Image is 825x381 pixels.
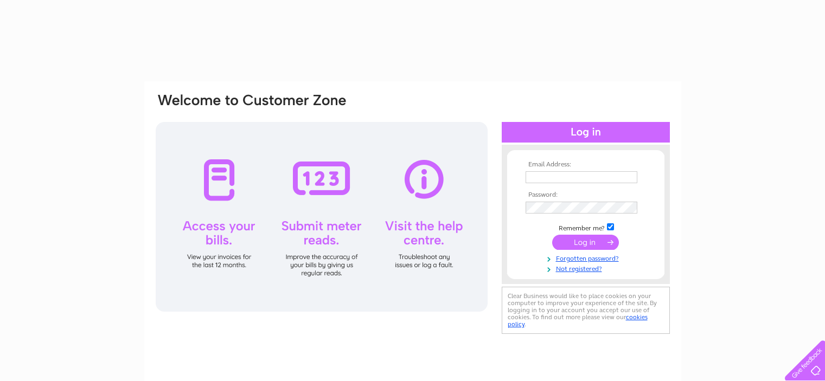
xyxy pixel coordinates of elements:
th: Email Address: [523,161,649,169]
a: Forgotten password? [526,253,649,263]
th: Password: [523,191,649,199]
input: Submit [552,235,619,250]
a: cookies policy [508,313,648,328]
div: Clear Business would like to place cookies on your computer to improve your experience of the sit... [502,287,670,334]
td: Remember me? [523,222,649,233]
a: Not registered? [526,263,649,273]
